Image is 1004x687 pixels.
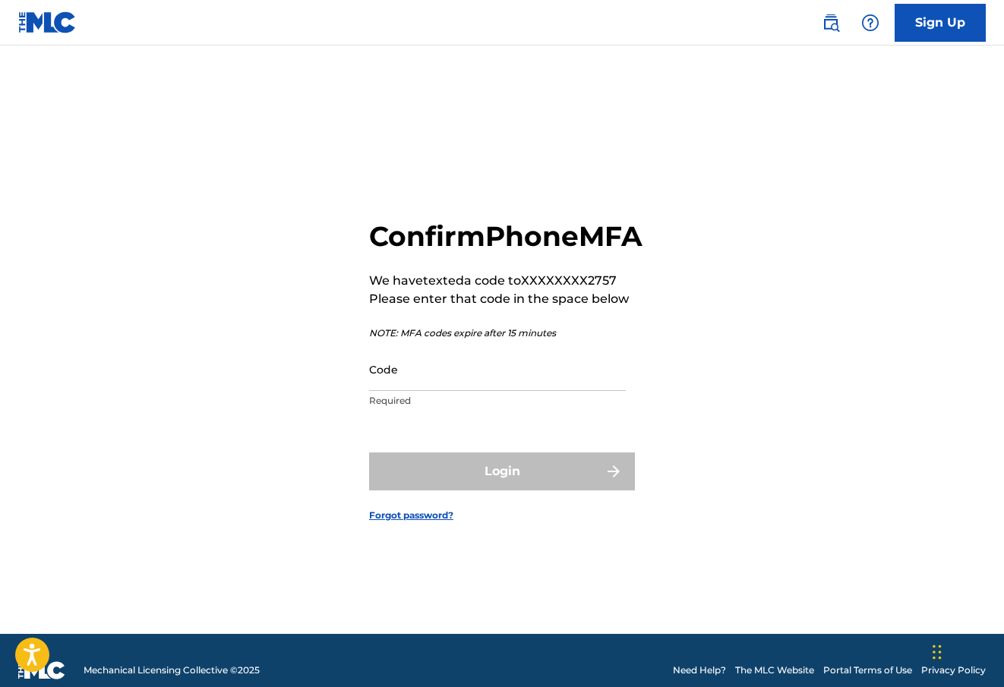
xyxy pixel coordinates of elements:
p: Required [369,394,626,408]
h2: Confirm Phone MFA [369,219,642,254]
a: Portal Terms of Use [823,663,912,677]
span: Mechanical Licensing Collective © 2025 [84,663,260,677]
img: help [861,14,879,32]
a: Privacy Policy [921,663,986,677]
div: Drag [933,629,942,675]
p: NOTE: MFA codes expire after 15 minutes [369,326,642,340]
a: Need Help? [673,663,726,677]
p: Please enter that code in the space below [369,290,642,308]
img: MLC Logo [18,11,77,33]
a: Public Search [816,8,846,38]
a: The MLC Website [735,663,814,677]
a: Sign Up [895,4,986,42]
iframe: Chat Widget [928,614,1004,687]
p: We have texted a code to XXXXXXXX2757 [369,272,642,290]
a: Forgot password? [369,509,453,522]
img: logo [18,661,65,679]
img: search [822,14,840,32]
div: Help [855,8,886,38]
